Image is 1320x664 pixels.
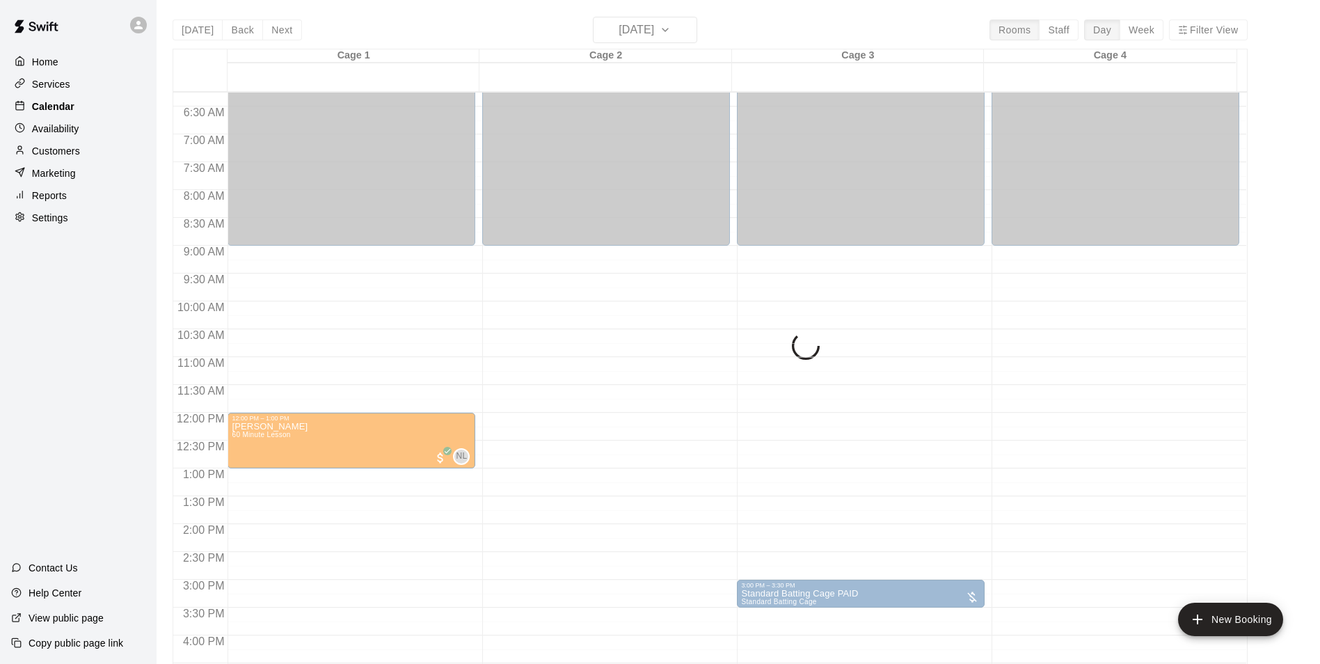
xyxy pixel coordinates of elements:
p: Calendar [32,100,74,113]
span: 1:00 PM [180,468,228,480]
span: 7:00 AM [180,134,228,146]
span: Standard Batting Cage [741,598,816,606]
div: Cage 1 [228,49,479,63]
div: Nic Luc [453,448,470,465]
p: Services [32,77,70,91]
div: 3:00 PM – 3:30 PM [741,582,980,589]
span: 12:00 PM [173,413,228,425]
a: Services [11,74,145,95]
span: Nic Luc [459,448,470,465]
span: 8:30 AM [180,218,228,230]
a: Calendar [11,96,145,117]
div: 3:00 PM – 3:30 PM: Standard Batting Cage PAID [737,580,985,608]
span: 2:30 PM [180,552,228,564]
span: 10:00 AM [174,301,228,313]
a: Marketing [11,163,145,184]
p: Home [32,55,58,69]
p: Marketing [32,166,76,180]
span: 7:30 AM [180,162,228,174]
div: Cage 3 [732,49,984,63]
span: 10:30 AM [174,329,228,341]
span: 11:30 AM [174,385,228,397]
span: 9:30 AM [180,274,228,285]
p: View public page [29,611,104,625]
p: Reports [32,189,67,203]
button: add [1178,603,1283,636]
span: 3:30 PM [180,608,228,619]
p: Help Center [29,586,81,600]
a: Customers [11,141,145,161]
span: 4:00 PM [180,635,228,647]
p: Settings [32,211,68,225]
span: 8:00 AM [180,190,228,202]
span: 6:30 AM [180,106,228,118]
span: 12:30 PM [173,441,228,452]
div: Cage 2 [479,49,731,63]
p: Contact Us [29,561,78,575]
div: 12:00 PM – 1:00 PM [232,415,471,422]
a: Settings [11,207,145,228]
span: 1:30 PM [180,496,228,508]
span: 2:00 PM [180,524,228,536]
span: All customers have paid [434,451,447,465]
p: Copy public page link [29,636,123,650]
a: Availability [11,118,145,139]
p: Customers [32,144,80,158]
span: 9:00 AM [180,246,228,258]
span: NL [456,450,467,464]
div: 12:00 PM – 1:00 PM: 60 Minute Lesson [228,413,475,468]
div: Cage 4 [984,49,1236,63]
a: Home [11,52,145,72]
a: Reports [11,185,145,206]
span: 3:00 PM [180,580,228,592]
p: Availability [32,122,79,136]
span: 11:00 AM [174,357,228,369]
span: 60 Minute Lesson [232,431,290,438]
